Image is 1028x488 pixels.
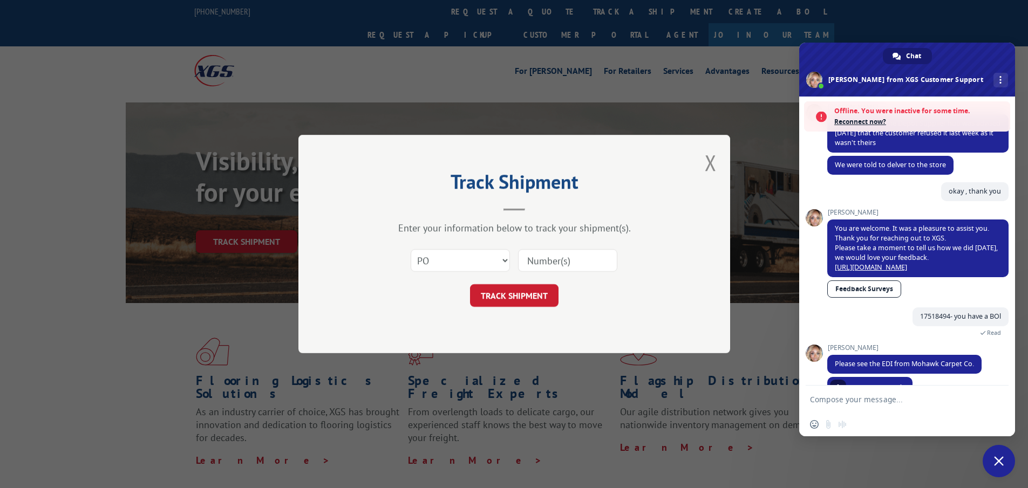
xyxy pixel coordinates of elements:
span: To the store. Home Depot Supplier hub was advised [DATE] that the customer refused it last week a... [835,119,1000,147]
span: Insert an emoji [810,420,819,429]
span: okay , thank you [949,187,1001,196]
span: We were told to delver to the store [835,160,946,169]
span: Please see the EDI from Mohawk Carpet Co. [835,359,974,368]
div: Enter your information below to track your shipment(s). [352,222,676,234]
span: 17518494- you have a BOl [920,312,1001,321]
button: Close modal [705,148,717,177]
div: More channels [993,73,1008,87]
span: [PERSON_NAME] [827,209,1009,216]
span: Offline. You were inactive for some time. [834,106,1005,116]
button: TRACK SHIPMENT [470,284,559,307]
span: Read [987,329,1001,336]
span: Reconnect now? [834,116,1005,127]
a: Feedback Surveys [827,280,901,298]
a: [URL][DOMAIN_NAME] [835,263,907,272]
span: You are welcome. It was a pleasure to assist you. Thank you for reaching out to XGS. Please take ... [835,224,998,272]
h2: Track Shipment [352,174,676,195]
input: Number(s) [518,249,617,272]
textarea: Compose your message... [810,395,981,404]
span: [PERSON_NAME] [827,344,982,352]
div: Chat [883,48,932,64]
div: Close chat [983,445,1015,477]
span: BOL 5354864.pdf [852,382,904,392]
span: Chat [906,48,921,64]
